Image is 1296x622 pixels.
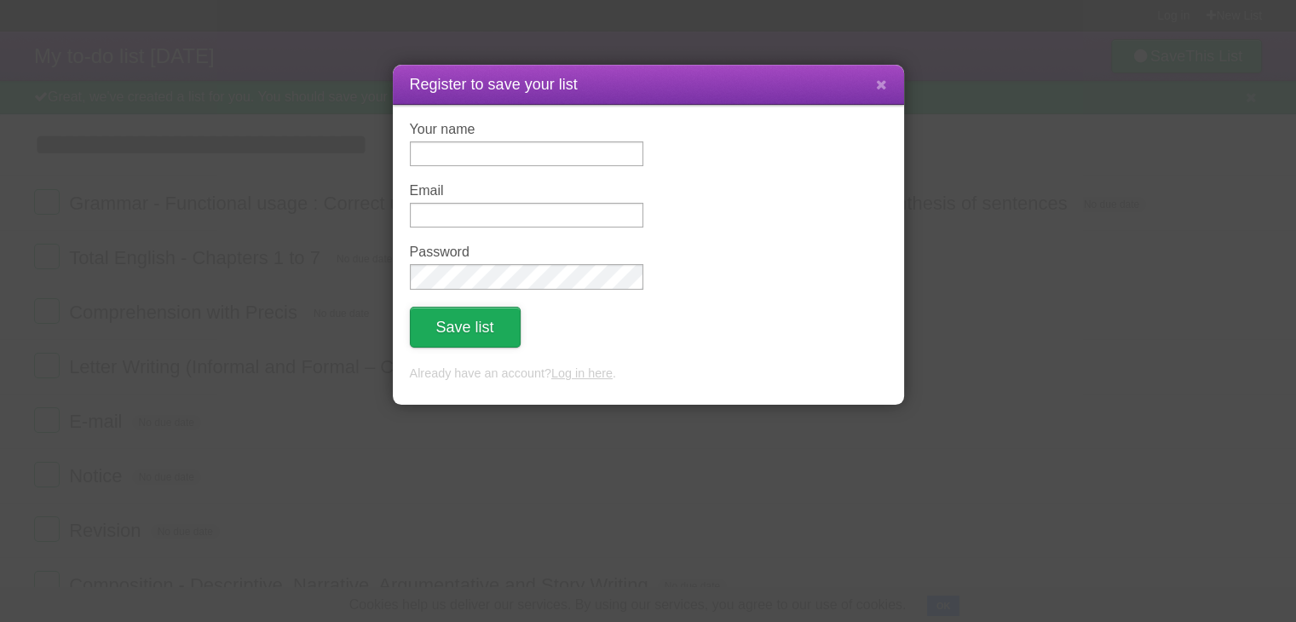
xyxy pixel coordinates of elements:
p: Already have an account? . [410,365,887,383]
h1: Register to save your list [410,73,887,96]
a: Log in here [551,366,613,380]
button: Save list [410,307,521,348]
label: Password [410,245,643,260]
label: Email [410,183,643,199]
label: Your name [410,122,643,137]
